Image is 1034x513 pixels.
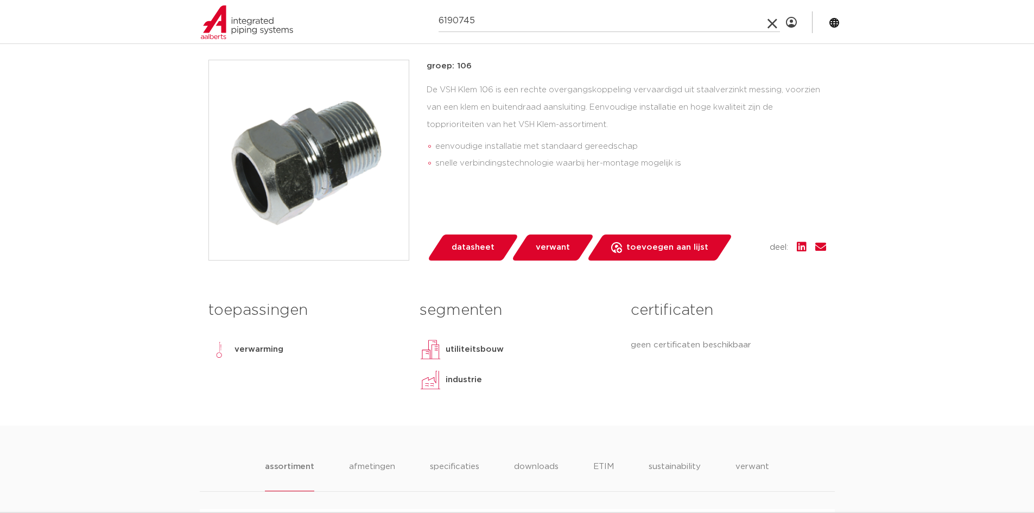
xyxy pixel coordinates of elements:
[208,339,230,360] img: verwarming
[435,155,826,172] li: snelle verbindingstechnologie waarbij her-montage mogelijk is
[770,241,788,254] span: deel:
[420,369,441,391] img: industrie
[511,235,594,261] a: verwant
[208,300,403,321] h3: toepassingen
[427,235,519,261] a: datasheet
[265,460,314,491] li: assortiment
[420,339,441,360] img: utiliteitsbouw
[427,81,826,176] div: De VSH Klem 106 is een rechte overgangskoppeling vervaardigd uit staalverzinkt messing, voorzien ...
[209,60,409,260] img: Product Image for VSH Klem overgang (klem x buitendraad)
[420,300,614,321] h3: segmenten
[593,460,614,491] li: ETIM
[349,460,395,491] li: afmetingen
[446,343,504,356] p: utiliteitsbouw
[514,460,559,491] li: downloads
[631,300,826,321] h3: certificaten
[435,138,826,155] li: eenvoudige installatie met standaard gereedschap
[430,460,479,491] li: specificaties
[631,339,826,352] p: geen certificaten beschikbaar
[452,239,494,256] span: datasheet
[427,60,826,73] p: groep: 106
[735,460,769,491] li: verwant
[626,239,708,256] span: toevoegen aan lijst
[649,460,701,491] li: sustainability
[536,239,570,256] span: verwant
[439,10,780,32] input: zoeken...
[234,343,283,356] p: verwarming
[446,373,482,387] p: industrie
